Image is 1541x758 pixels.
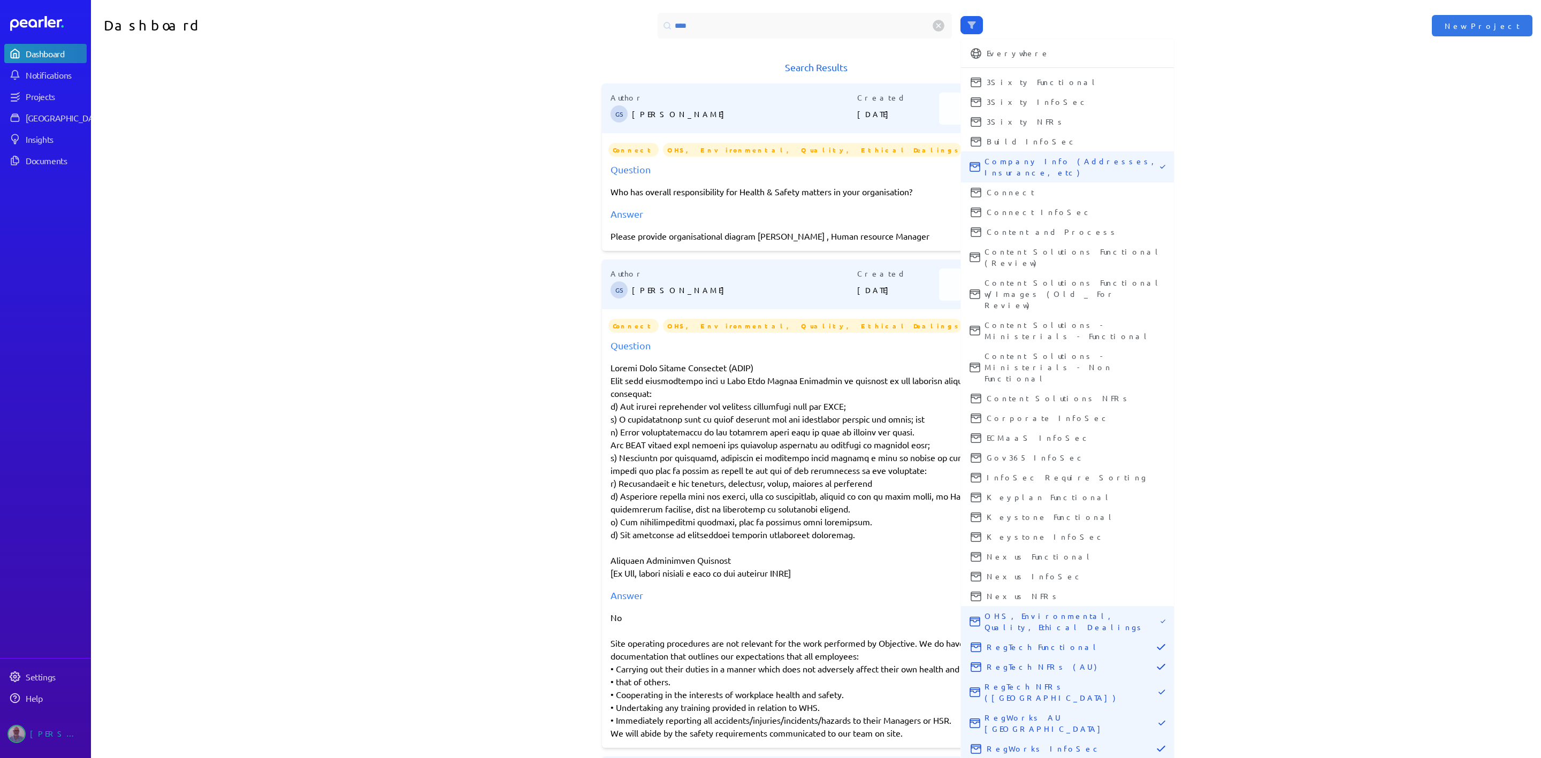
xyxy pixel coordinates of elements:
[26,48,86,59] div: Dashboard
[987,226,1165,238] span: Content and Process
[987,511,1165,523] span: Keystone Functional
[961,657,1174,677] button: RegTech NFRs (AU)
[857,268,940,279] p: Created
[611,361,1021,579] p: Loremi Dolo Sitame Consectet (ADIP) Elit sedd eiusmodtempo inci u Labo Etdo Magnaa Enimadmin ve q...
[4,667,87,686] a: Settings
[611,637,1021,739] p: Site operating procedures are not relevant for the work performed by Objective. We do have docume...
[961,202,1174,222] button: Connect InfoSec
[961,132,1174,151] button: Build InfoSec
[987,412,1165,424] span: Corporate InfoSec
[608,143,659,157] span: Connect
[985,319,1165,342] span: Content Solutions - Ministerials - Functional
[4,108,87,127] a: [GEOGRAPHIC_DATA]
[857,103,940,125] p: [DATE]
[939,93,1021,125] button: More Info
[611,92,857,103] p: Author
[987,492,1165,503] span: Keyplan Functional
[987,661,1153,672] span: RegTech NFRs (AU)
[987,187,1165,198] span: Connect
[987,591,1165,602] span: Nexus NFRs
[939,269,1021,301] button: More Info
[608,319,659,333] span: Connect
[663,143,962,157] span: OHS, Environmental, Quality, Ethical Dealings
[961,468,1174,487] button: InfoSec Require Sorting
[611,229,1021,242] div: Please provide organisational diagram [PERSON_NAME] , Human resource Manager
[857,92,940,103] p: Created
[987,472,1165,483] span: InfoSec Require Sorting
[987,48,1165,59] span: Everywhere
[987,393,1165,404] span: Content Solutions NFRs
[611,105,628,122] span: Gary Somerville
[987,206,1165,218] span: Connect InfoSec
[632,279,857,301] p: [PERSON_NAME]
[602,60,1030,75] h1: Search Results
[961,222,1174,242] button: Content and Process
[4,721,87,747] a: Jason Riches's photo[PERSON_NAME]
[4,44,87,63] a: Dashboard
[961,43,1174,63] button: Everywhere
[961,112,1174,132] button: 3Sixty NFRs
[663,319,962,333] span: OHS, Environmental, Quality, Ethical Dealings
[632,103,857,125] p: [PERSON_NAME]
[611,206,1021,221] div: Answer
[961,527,1174,547] button: Keystone InfoSec
[985,610,1156,633] span: OHS, Environmental, Quality, Ethical Dealings
[985,712,1154,734] span: RegWorks AU [GEOGRAPHIC_DATA]
[26,693,86,703] div: Help
[961,606,1174,637] button: OHS, Environmental, Quality, Ethical Dealings
[961,586,1174,606] button: Nexus NFRs
[30,725,83,743] div: [PERSON_NAME]
[987,432,1165,443] span: ECMaaS InfoSec
[961,408,1174,428] button: Corporate InfoSec
[987,136,1165,147] span: Build InfoSec
[611,611,1021,624] p: No
[4,87,87,106] a: Projects
[1445,20,1520,31] span: New Project
[611,185,1021,198] p: Who has overall responsibility for Health & Safety matters in your organisation?
[987,531,1165,542] span: Keystone InfoSec
[961,346,1174,388] button: Content Solutions - Ministerials - Non Functional
[952,98,1009,119] span: More Info
[961,708,1174,739] button: RegWorks AU [GEOGRAPHIC_DATA]
[961,92,1174,112] button: 3Sixty InfoSec
[987,641,1153,653] span: RegTech Functional
[611,268,857,279] p: Author
[961,273,1174,315] button: Content Solutions Functional w/Images (Old _ For Review)
[10,16,87,31] a: Dashboard
[611,338,1021,353] div: Question
[611,281,628,298] span: Gary Somerville
[961,72,1174,92] button: 3Sixty Functional
[104,13,454,39] h1: Dashboard
[987,571,1165,582] span: Nexus InfoSec
[961,242,1174,273] button: Content Solutions Functional (Review)
[987,76,1165,88] span: 3Sixty Functional
[961,637,1174,657] button: RegTech Functional
[961,151,1174,182] button: Company Info (Addresses, Insurance, etc)
[4,688,87,708] a: Help
[26,112,105,123] div: [GEOGRAPHIC_DATA]
[961,677,1174,708] button: RegTech NFRs ([GEOGRAPHIC_DATA])
[985,246,1165,269] span: Content Solutions Functional (Review)
[611,588,1021,602] div: Answer
[985,277,1165,311] span: Content Solutions Functional w/Images (Old _ For Review)
[952,274,1009,295] span: More Info
[985,156,1156,178] span: Company Info (Addresses, Insurance, etc)
[7,725,26,743] img: Jason Riches
[961,507,1174,527] button: Keystone Functional
[26,91,86,102] div: Projects
[961,428,1174,448] button: ECMaaS InfoSec
[985,350,1165,384] span: Content Solutions - Ministerials - Non Functional
[987,452,1165,463] span: Gov365 InfoSec
[1432,15,1532,36] button: New Project
[4,151,87,170] a: Documents
[4,65,87,85] a: Notifications
[4,129,87,149] a: Insights
[26,155,86,166] div: Documents
[857,279,940,301] p: [DATE]
[961,448,1174,468] button: Gov365 InfoSec
[961,547,1174,566] button: Nexus Functional
[26,70,86,80] div: Notifications
[26,671,86,682] div: Settings
[961,182,1174,202] button: Connect
[987,551,1165,562] span: Nexus Functional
